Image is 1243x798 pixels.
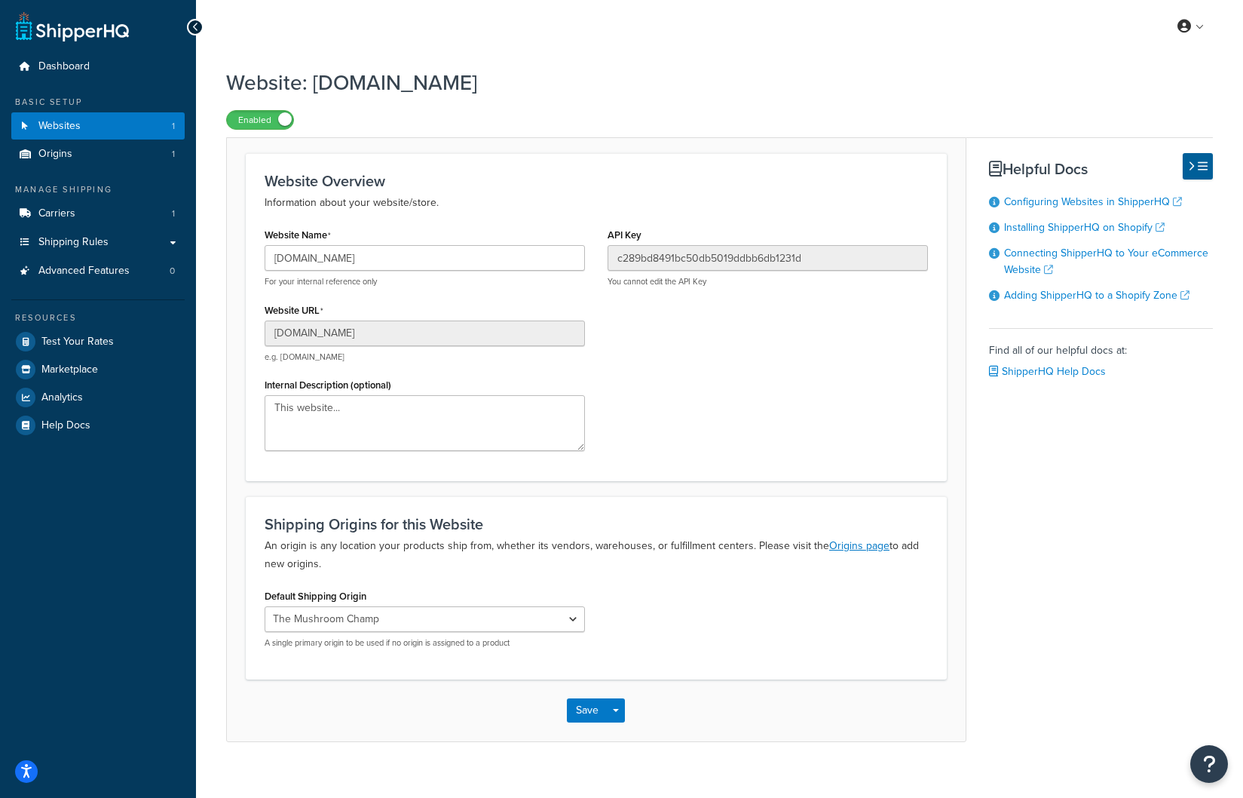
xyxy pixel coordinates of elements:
[265,591,366,602] label: Default Shipping Origin
[38,60,90,73] span: Dashboard
[608,276,928,287] p: You cannot edit the API Key
[11,140,185,168] li: Origins
[265,173,928,189] h3: Website Overview
[265,351,585,363] p: e.g. [DOMAIN_NAME]
[170,265,175,278] span: 0
[265,229,331,241] label: Website Name
[1004,219,1165,235] a: Installing ShipperHQ on Shopify
[11,112,185,140] li: Websites
[172,148,175,161] span: 1
[1004,287,1189,303] a: Adding ShipperHQ to a Shopify Zone
[172,207,175,220] span: 1
[172,120,175,133] span: 1
[11,229,185,256] a: Shipping Rules
[11,356,185,383] a: Marketplace
[567,698,608,723] button: Save
[1004,194,1182,210] a: Configuring Websites in ShipperHQ
[265,537,928,573] p: An origin is any location your products ship from, whether its vendors, warehouses, or fulfillmen...
[41,391,83,404] span: Analytics
[11,53,185,81] a: Dashboard
[608,245,928,271] input: XDL713J089NBV22
[265,276,585,287] p: For your internal reference only
[1183,153,1213,180] button: Hide Help Docs
[265,379,391,391] label: Internal Description (optional)
[38,207,75,220] span: Carriers
[11,412,185,439] a: Help Docs
[11,96,185,109] div: Basic Setup
[11,384,185,411] a: Analytics
[265,637,585,649] p: A single primary origin to be used if no origin is assigned to a product
[608,229,641,241] label: API Key
[41,419,90,432] span: Help Docs
[11,200,185,228] a: Carriers1
[38,148,72,161] span: Origins
[11,183,185,196] div: Manage Shipping
[265,516,928,533] h3: Shipping Origins for this Website
[11,140,185,168] a: Origins1
[11,257,185,285] li: Advanced Features
[265,305,323,317] label: Website URL
[11,112,185,140] a: Websites1
[989,161,1213,177] h3: Helpful Docs
[41,364,98,376] span: Marketplace
[38,236,109,249] span: Shipping Rules
[1004,245,1208,278] a: Connecting ShipperHQ to Your eCommerce Website
[11,200,185,228] li: Carriers
[989,364,1106,379] a: ShipperHQ Help Docs
[1190,745,1228,783] button: Open Resource Center
[989,328,1213,382] div: Find all of our helpful docs at:
[11,312,185,324] div: Resources
[829,538,889,554] a: Origins page
[11,328,185,355] a: Test Your Rates
[226,68,1194,97] h1: Website: [DOMAIN_NAME]
[11,257,185,285] a: Advanced Features0
[265,395,585,451] textarea: This website...
[38,265,130,278] span: Advanced Features
[227,111,293,129] label: Enabled
[41,336,114,348] span: Test Your Rates
[265,194,928,212] p: Information about your website/store.
[38,120,81,133] span: Websites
